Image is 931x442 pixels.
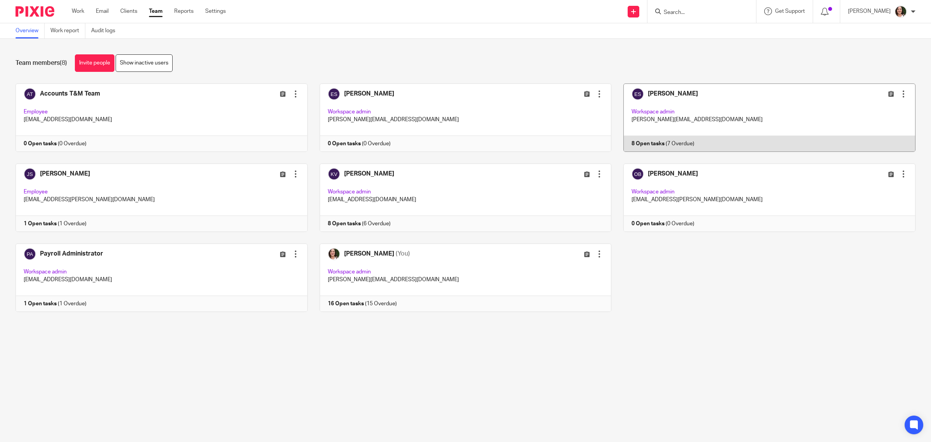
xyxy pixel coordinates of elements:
p: [PERSON_NAME] [848,7,891,15]
span: (8) [60,60,67,66]
a: Email [96,7,109,15]
a: Reports [174,7,194,15]
input: Search [663,9,733,16]
a: Audit logs [91,23,121,38]
img: me.jpg [895,5,907,18]
a: Settings [205,7,226,15]
a: Work report [50,23,85,38]
a: Invite people [75,54,114,72]
a: Work [72,7,84,15]
h1: Team members [16,59,67,67]
a: Show inactive users [116,54,173,72]
span: Get Support [775,9,805,14]
img: Pixie [16,6,54,17]
a: Team [149,7,163,15]
a: Clients [120,7,137,15]
a: Overview [16,23,45,38]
